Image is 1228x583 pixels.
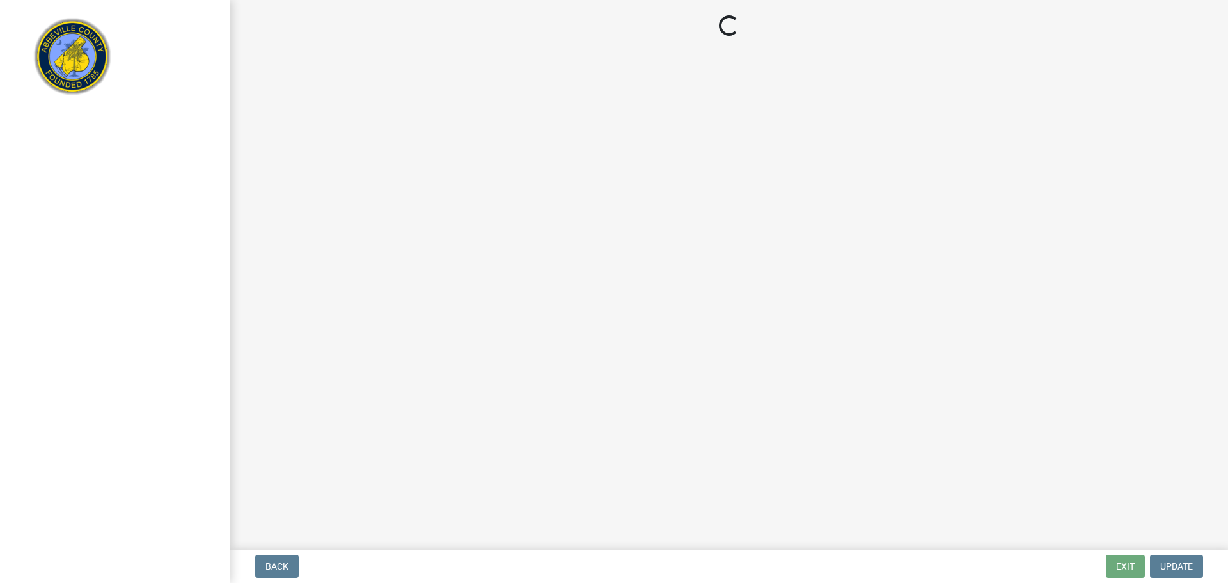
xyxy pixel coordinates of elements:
[26,13,120,108] img: Abbeville County, South Carolina
[1160,561,1193,571] span: Update
[1106,555,1145,578] button: Exit
[1150,555,1203,578] button: Update
[265,561,288,571] span: Back
[255,555,299,578] button: Back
